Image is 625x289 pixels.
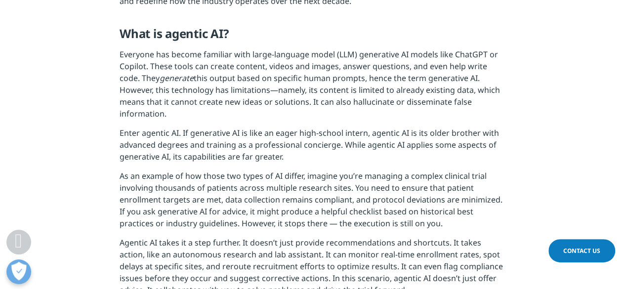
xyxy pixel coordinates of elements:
[563,247,600,255] span: Contact Us
[120,170,505,237] p: As an example of how those two types of AI differ, imagine you’re managing a complex clinical tri...
[548,239,615,262] a: Contact Us
[120,48,505,127] p: Everyone has become familiar with large-language model (LLM) generative AI models like ChatGPT or...
[120,127,505,170] p: Enter agentic AI. If generative AI is like an eager high-school intern, agentic AI is its older b...
[6,259,31,284] button: Voorkeuren openen
[120,25,228,41] strong: What is agentic AI?
[160,73,194,83] em: generate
